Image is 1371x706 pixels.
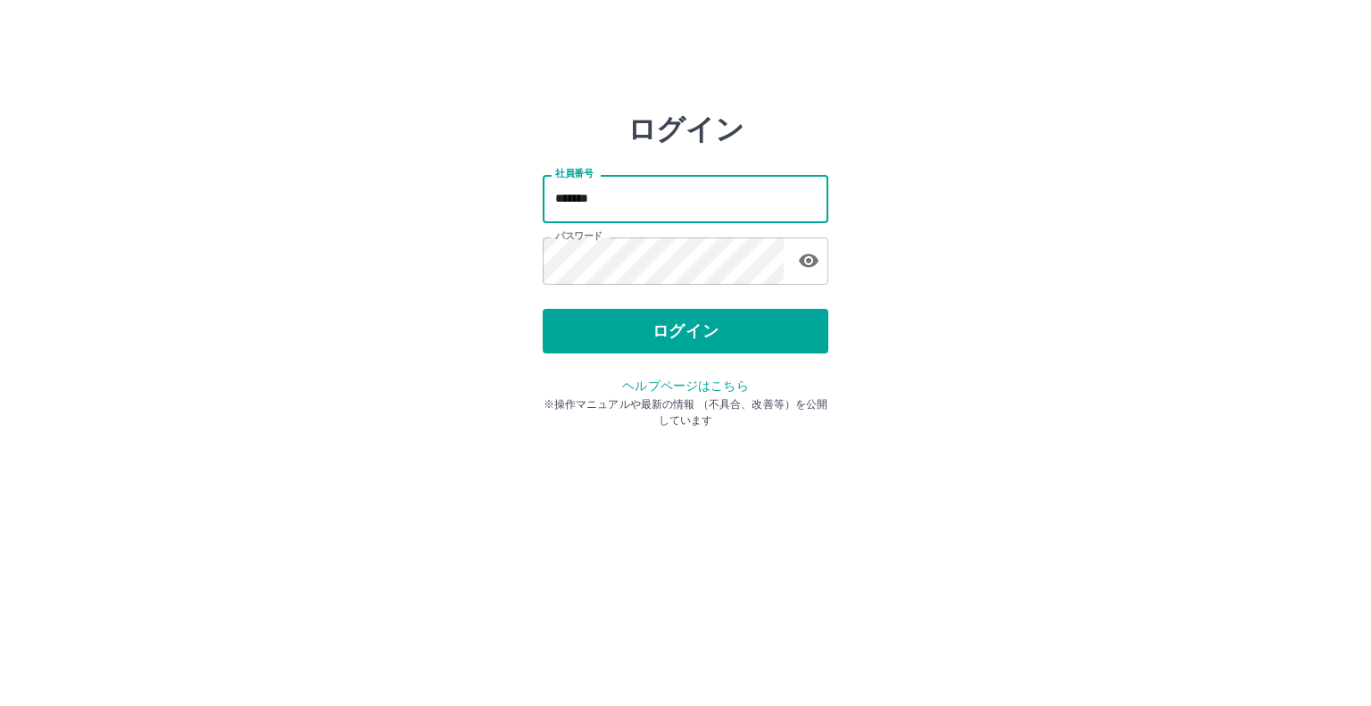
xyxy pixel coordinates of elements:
a: ヘルプページはこちら [622,378,748,393]
h2: ログイン [627,112,744,146]
label: 社員番号 [555,167,593,180]
button: ログイン [543,309,828,353]
label: パスワード [555,229,602,243]
p: ※操作マニュアルや最新の情報 （不具合、改善等）を公開しています [543,396,828,428]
